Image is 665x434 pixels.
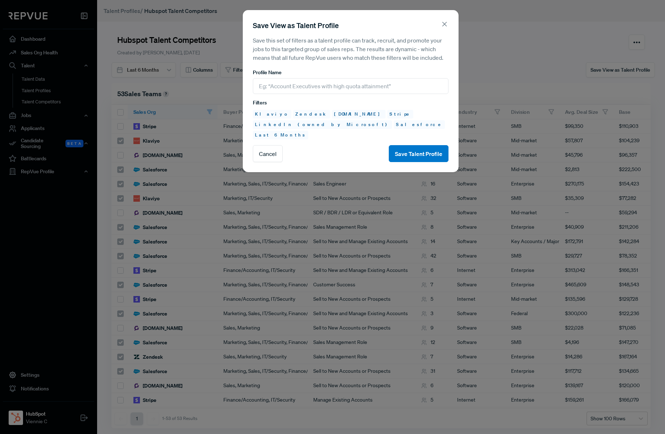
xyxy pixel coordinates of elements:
[253,36,448,62] p: Save this set of filters as a talent profile can track, recruit, and promote your jobs to this ta...
[253,20,339,30] span: Save View as Talent Profile
[293,110,330,118] div: Zendesk
[332,110,386,118] div: [DOMAIN_NAME]
[253,70,282,75] label: Profile Name
[253,145,283,162] button: Cancel
[253,120,392,129] div: LinkedIn (owned by Microsoft)
[253,110,291,118] div: Klaviyo
[389,145,448,162] button: Save Talent Profile
[253,131,308,139] div: Last 6 Months
[253,100,448,106] span: Filters
[387,110,413,118] div: Stripe
[394,120,445,129] div: Salesforce
[253,78,448,94] input: Eg: “Account Executives with high quota attainment”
